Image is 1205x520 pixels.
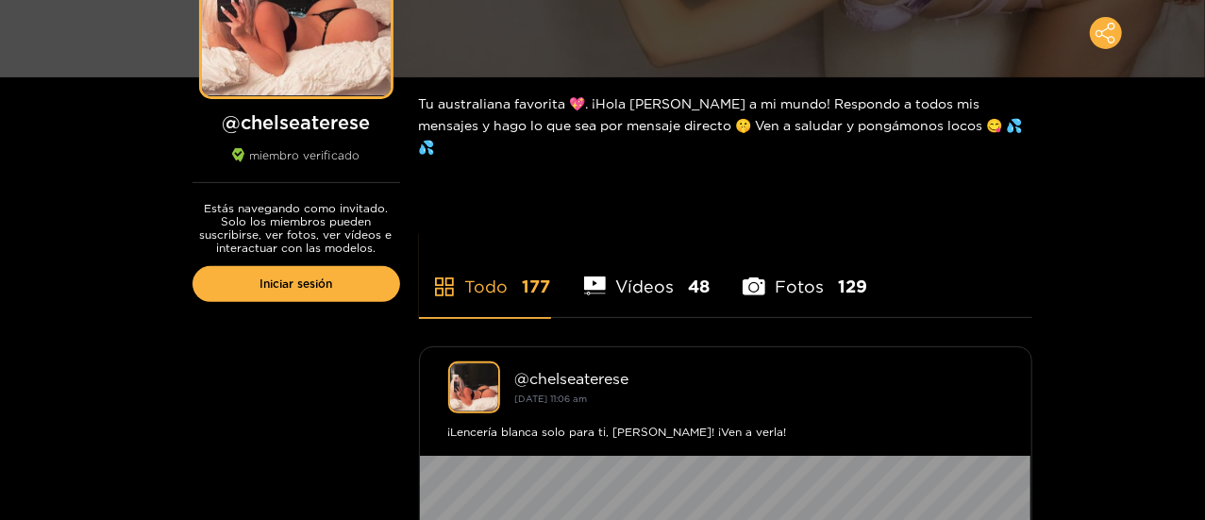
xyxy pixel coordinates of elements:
[200,202,393,254] font: Estás navegando como invitado. Solo los miembros pueden suscribirse, ver fotos, ver vídeos e inte...
[838,277,867,295] font: 129
[515,394,588,404] font: [DATE] 11:06 am
[433,276,456,298] span: tienda de aplicaciones
[419,96,1023,154] font: Tu australiana favorita 💖. ¡Hola [PERSON_NAME] a mi mundo! Respondo a todos mis mensajes y hago l...
[688,277,710,295] font: 48
[775,277,824,295] font: Fotos
[465,277,509,295] font: Todo
[448,361,500,413] img: chelseatés
[448,426,787,438] font: ¡Lencería blanca solo para ti, [PERSON_NAME]! ¡Ven a verla!
[259,277,332,290] font: Iniciar sesión
[249,149,360,161] font: miembro verificado
[523,277,551,295] font: 177
[222,111,370,132] font: @chelseaterese
[615,277,674,295] font: Vídeos
[515,370,629,387] font: @chelseaterese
